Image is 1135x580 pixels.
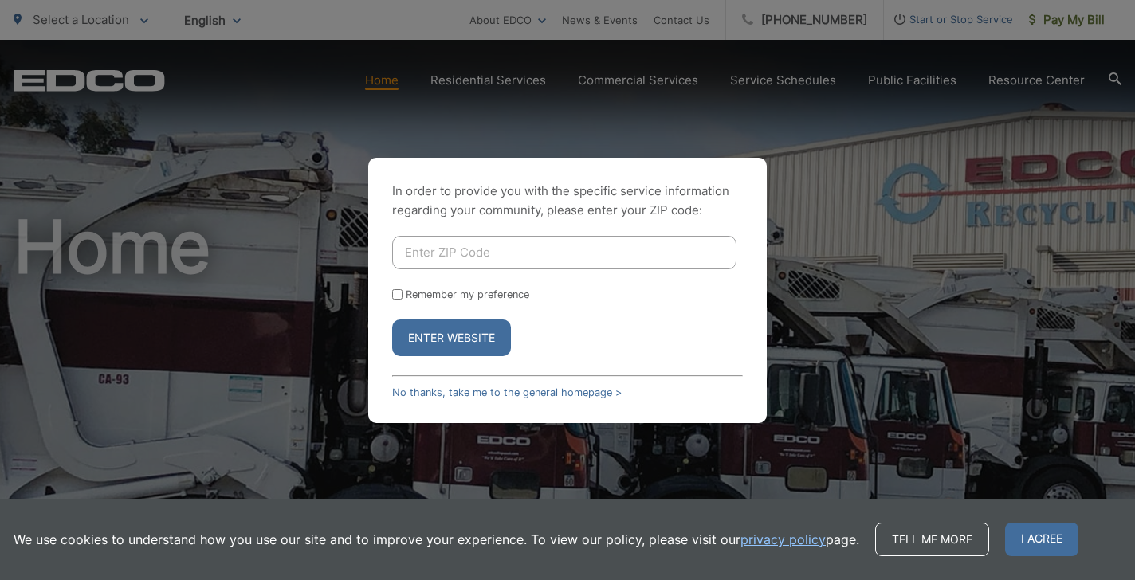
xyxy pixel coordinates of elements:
[875,523,989,556] a: Tell me more
[392,386,622,398] a: No thanks, take me to the general homepage >
[740,530,826,549] a: privacy policy
[406,288,529,300] label: Remember my preference
[14,530,859,549] p: We use cookies to understand how you use our site and to improve your experience. To view our pol...
[1005,523,1078,556] span: I agree
[392,319,511,356] button: Enter Website
[392,182,743,220] p: In order to provide you with the specific service information regarding your community, please en...
[392,236,736,269] input: Enter ZIP Code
